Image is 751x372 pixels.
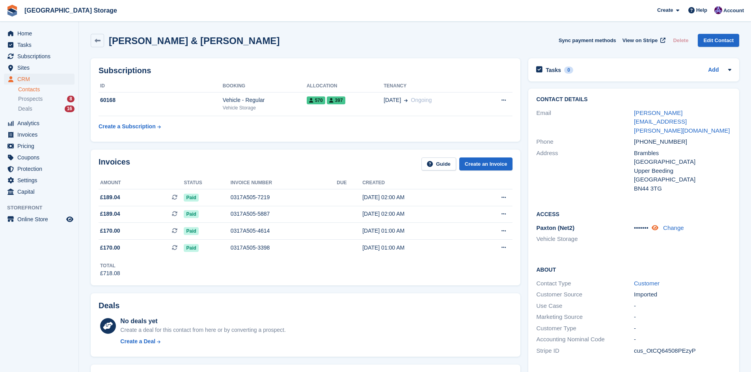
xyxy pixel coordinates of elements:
div: - [634,302,731,311]
a: View on Stripe [619,34,667,47]
img: Hollie Harvey [714,6,722,14]
h2: Access [536,210,731,218]
div: Create a Deal [120,337,155,346]
div: Vehicle - Regular [223,96,307,104]
span: £170.00 [100,244,120,252]
span: Protection [17,163,65,174]
span: Coupons [17,152,65,163]
div: Phone [536,137,634,146]
div: Contact Type [536,279,634,288]
div: cus_OtCQ64508PEzyP [634,346,731,355]
a: menu [4,74,75,85]
span: 570 [307,96,325,104]
div: [DATE] 01:00 AM [362,227,470,235]
div: [DATE] 02:00 AM [362,193,470,202]
a: menu [4,163,75,174]
span: £170.00 [100,227,120,235]
div: 16 [65,105,75,112]
a: [PERSON_NAME][EMAIL_ADDRESS][PERSON_NAME][DOMAIN_NAME] [634,109,730,134]
div: Customer Source [536,290,634,299]
span: 397 [327,96,345,104]
div: Brambles [634,149,731,158]
button: Delete [670,34,691,47]
span: Paxton (Net2) [536,224,574,231]
span: Paid [184,227,198,235]
span: Help [696,6,707,14]
span: Settings [17,175,65,186]
a: Contacts [18,86,75,93]
img: stora-icon-8386f47178a22dfd0bd8f6a31ec36ba5ce8667c1dd55bd0f319d3a0aa187defe.svg [6,5,18,17]
th: Due [337,177,362,189]
div: 0 [564,67,573,74]
div: [DATE] 02:00 AM [362,210,470,218]
div: No deals yet [120,316,285,326]
a: Create an Invoice [459,157,513,170]
a: Edit Contact [698,34,739,47]
div: Stripe ID [536,346,634,355]
a: menu [4,141,75,152]
span: ••••••• [634,224,649,231]
a: Change [663,224,684,231]
div: [GEOGRAPHIC_DATA] [634,157,731,167]
div: 0317A505-7219 [231,193,337,202]
div: [PHONE_NUMBER] [634,137,731,146]
span: Sites [17,62,65,73]
span: View on Stripe [622,37,658,44]
div: 8 [67,96,75,102]
div: Create a Subscription [99,122,156,131]
th: Amount [99,177,184,189]
h2: Deals [99,301,119,310]
h2: Contact Details [536,96,731,103]
a: Deals 16 [18,105,75,113]
a: Create a Deal [120,337,285,346]
span: Paid [184,194,198,202]
li: Vehicle Storage [536,235,634,244]
a: Add [708,66,719,75]
div: Create a deal for this contact from here or by converting a prospect. [120,326,285,334]
div: - [634,324,731,333]
th: Invoice number [231,177,337,189]
th: Tenancy [384,80,480,93]
div: Use Case [536,302,634,311]
a: menu [4,152,75,163]
h2: Tasks [546,67,561,74]
div: Upper Beeding [634,167,731,176]
span: Prospects [18,95,43,103]
span: Subscriptions [17,51,65,62]
div: Imported [634,290,731,299]
a: Preview store [65,215,75,224]
span: Ongoing [411,97,432,103]
h2: Invoices [99,157,130,170]
div: - [634,335,731,344]
a: menu [4,39,75,50]
div: [DATE] 01:00 AM [362,244,470,252]
span: £189.04 [100,193,120,202]
h2: Subscriptions [99,66,512,75]
th: Allocation [307,80,384,93]
th: ID [99,80,223,93]
span: [DATE] [384,96,401,104]
span: Online Store [17,214,65,225]
div: Email [536,109,634,135]
a: menu [4,175,75,186]
span: Storefront [7,204,78,212]
span: CRM [17,74,65,85]
span: Paid [184,244,198,252]
div: 0317A505-3398 [231,244,337,252]
div: 60168 [99,96,223,104]
div: Customer Type [536,324,634,333]
div: Marketing Source [536,313,634,322]
a: menu [4,129,75,140]
a: menu [4,214,75,225]
span: Pricing [17,141,65,152]
span: Analytics [17,118,65,129]
a: Prospects 8 [18,95,75,103]
span: Paid [184,210,198,218]
a: menu [4,186,75,197]
a: menu [4,28,75,39]
div: Vehicle Storage [223,104,307,111]
span: Tasks [17,39,65,50]
h2: About [536,265,731,273]
a: Customer [634,280,660,287]
div: 0317A505-5887 [231,210,337,218]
